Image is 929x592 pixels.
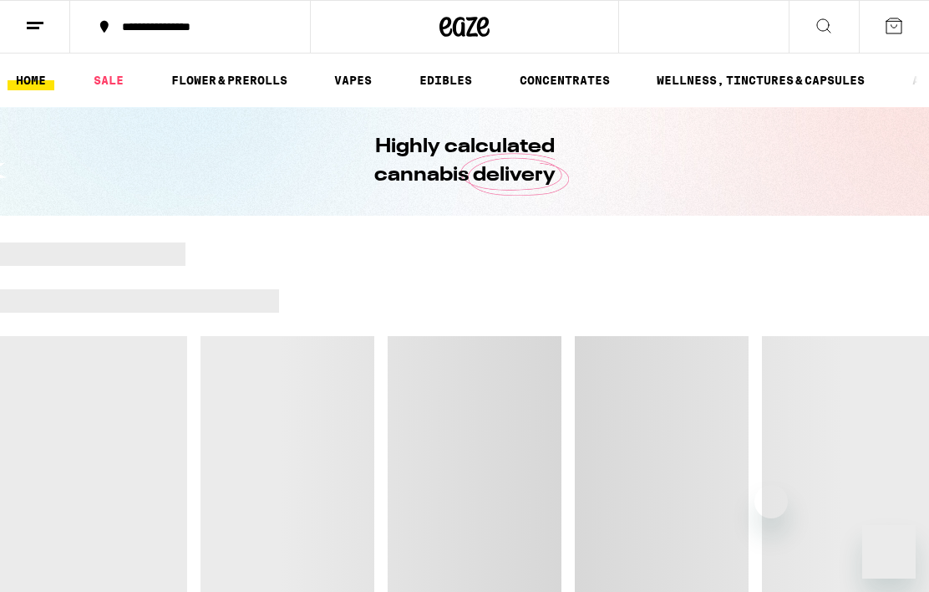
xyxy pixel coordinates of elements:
[163,70,296,90] a: FLOWER & PREROLLS
[862,525,916,579] iframe: Button to launch messaging window
[411,70,480,90] a: EDIBLES
[511,70,618,90] a: CONCENTRATES
[754,485,788,518] iframe: Close message
[326,70,380,90] a: VAPES
[85,70,132,90] a: SALE
[8,70,54,90] a: HOME
[327,133,602,190] h1: Highly calculated cannabis delivery
[648,70,873,90] a: WELLNESS, TINCTURES & CAPSULES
